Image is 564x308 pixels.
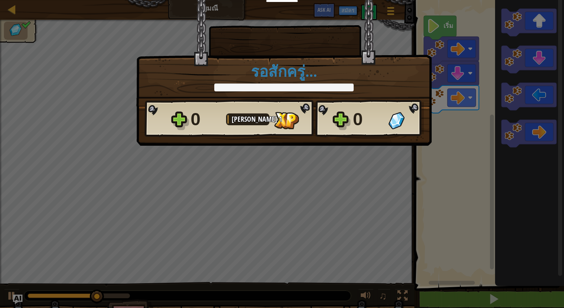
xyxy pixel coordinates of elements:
img: XP ที่ได้รับ [274,112,299,129]
div: 0 [353,107,384,132]
h1: รอสักครู่... [145,63,423,80]
img: อัญมณีที่ได้มา [388,112,404,129]
div: 0 [191,107,221,132]
span: 1 [279,114,282,124]
span: [PERSON_NAME] [232,114,279,124]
